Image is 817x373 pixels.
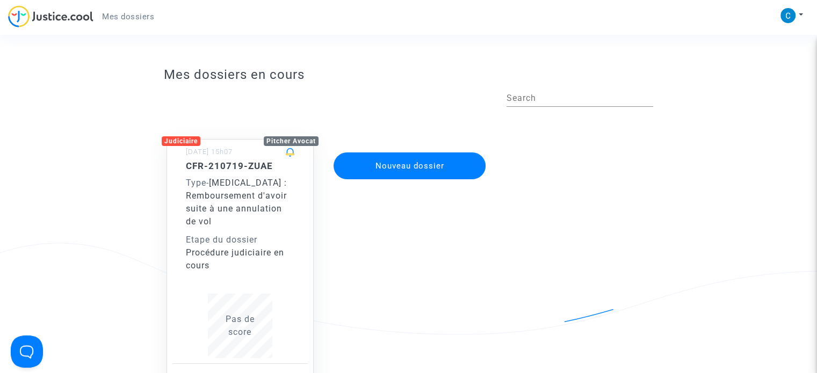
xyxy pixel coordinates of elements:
div: Pitcher Avocat [264,136,319,146]
img: jc-logo.svg [8,5,93,27]
h5: CFR-210719-ZUAE [186,160,294,171]
span: Pas de score [226,314,255,337]
img: AATXAJxr66t3gGWrVfxKdaIHvxZRfeDZscKQiuvWpZZP=s96-c [780,8,796,23]
h3: Mes dossiers en cours [164,67,653,83]
div: Procédure judiciaire en cours [186,246,294,272]
span: - [186,178,209,188]
a: Nouveau dossier [332,145,487,156]
div: Judiciaire [162,136,200,146]
iframe: Help Scout Beacon - Open [11,335,43,368]
button: Nouveau dossier [334,152,486,179]
small: [DATE] 15h07 [186,148,233,156]
span: Mes dossiers [102,12,154,21]
div: Etape du dossier [186,233,294,246]
span: Type [186,178,206,188]
span: [MEDICAL_DATA] : Remboursement d'avoir suite à une annulation de vol [186,178,287,226]
a: Mes dossiers [93,9,163,25]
